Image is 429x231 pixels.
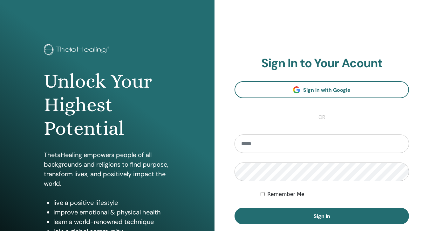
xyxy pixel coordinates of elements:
li: learn a world-renowned technique [53,217,171,227]
li: improve emotional & physical health [53,207,171,217]
h2: Sign In to Your Acount [235,56,409,71]
div: Keep me authenticated indefinitely or until I manually logout [261,191,409,198]
label: Remember Me [267,191,304,198]
button: Sign In [235,208,409,224]
span: Sign In with Google [303,87,351,93]
span: Sign In [314,213,330,220]
a: Sign In with Google [235,81,409,98]
p: ThetaHealing empowers people of all backgrounds and religions to find purpose, transform lives, a... [44,150,171,188]
span: or [315,113,329,121]
h1: Unlock Your Highest Potential [44,69,171,141]
li: live a positive lifestyle [53,198,171,207]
